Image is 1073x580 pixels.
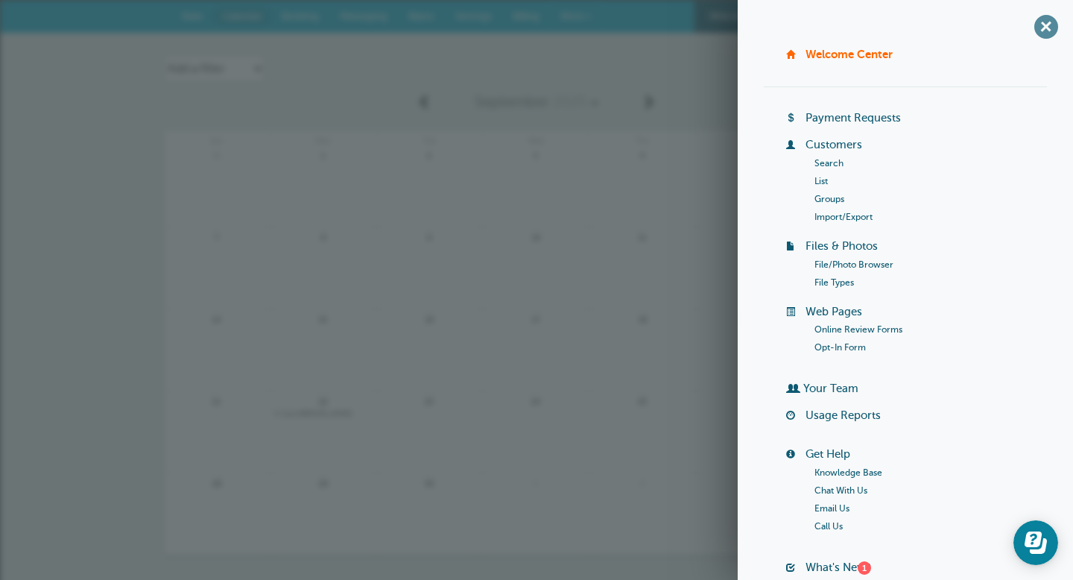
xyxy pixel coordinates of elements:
[317,231,330,242] span: 8
[422,149,436,160] span: 2
[636,477,649,488] span: 2
[805,409,881,421] a: Usage Reports
[636,313,649,324] span: 18
[696,130,802,145] span: Fri
[814,467,882,478] a: Knowledge Base
[222,10,262,22] span: Calendar
[805,448,850,460] a: Get Help
[422,313,436,324] span: 16
[317,149,330,160] span: 1
[213,7,271,26] a: Calendar
[529,477,542,488] span: 1
[377,130,483,145] span: Tue
[814,521,843,532] a: Call Us
[805,112,901,124] a: Payment Requests
[529,231,542,242] span: 10
[529,313,542,324] span: 17
[814,324,902,335] a: Online Review Forms
[553,93,587,110] span: 2025
[317,395,330,406] span: 22
[275,410,372,418] a: 12pm[PERSON_NAME]
[483,130,589,145] span: Wed
[805,240,878,252] a: Files & Photos
[475,93,549,110] span: September
[282,10,319,22] span: Booking
[814,212,873,222] a: Import/Export
[210,231,224,242] span: 7
[182,10,203,22] span: New
[422,231,436,242] span: 9
[529,149,542,160] span: 3
[814,503,849,514] a: Email Us
[805,561,871,573] a: What's New?
[814,158,843,168] a: Search
[275,410,372,418] span: Tuan
[317,313,330,324] span: 15
[270,130,376,145] span: Mon
[805,139,862,151] a: Customers
[814,342,866,353] a: Opt-In Form
[408,10,434,22] span: Blasts
[803,382,858,394] a: Your Team
[529,395,542,406] span: 24
[636,395,649,406] span: 25
[589,130,695,145] span: Thu
[210,149,224,160] span: 31
[210,313,224,324] span: 14
[317,477,330,488] span: 29
[814,194,844,204] a: Groups
[1013,520,1058,565] iframe: Resource center
[422,395,436,406] span: 23
[636,231,649,242] span: 11
[814,485,867,496] a: Chat With Us
[814,277,854,288] a: File Types
[513,10,539,22] span: Billing
[210,395,224,406] span: 21
[210,477,224,488] span: 28
[814,176,828,186] a: List
[282,410,299,417] span: 12pm
[422,477,436,488] span: 30
[636,149,649,160] span: 4
[814,259,893,270] a: File/Photo Browser
[805,306,862,318] a: Web Pages
[560,10,583,22] span: More
[858,561,871,575] div: 1
[455,10,492,22] span: Settings
[805,48,893,60] a: Welcome Center
[440,86,633,119] a: September 2025
[164,130,270,145] span: Sun
[1029,10,1063,43] span: +
[340,10,387,22] span: Messaging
